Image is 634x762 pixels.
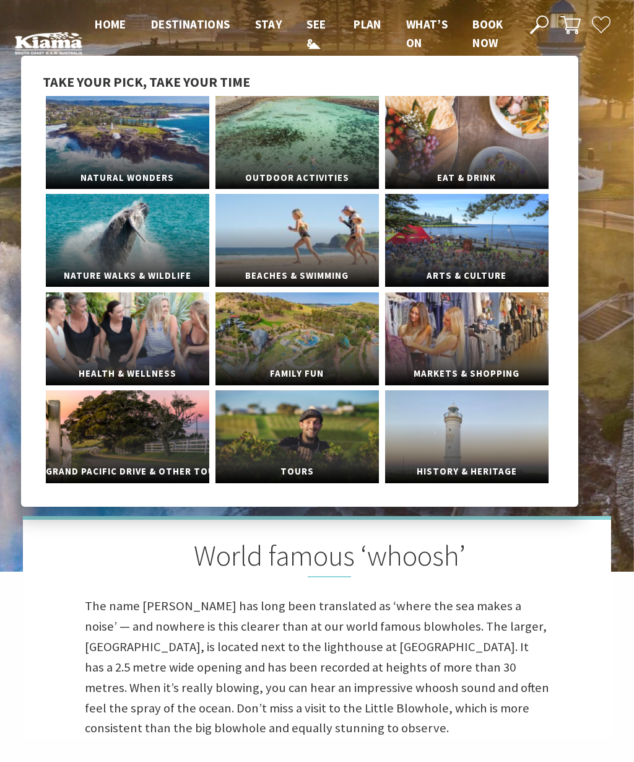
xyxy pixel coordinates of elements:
span: Home [95,17,126,32]
span: What’s On [406,17,448,50]
span: Plan [354,17,381,32]
span: Eat & Drink [385,167,549,190]
span: Outdoor Activities [215,167,379,190]
nav: Main Menu [82,15,516,71]
h2: World famous ‘whoosh’ [85,538,549,578]
span: History & Heritage [385,460,549,483]
span: Take your pick, take your time [43,73,250,90]
span: Nature Walks & Wildlife [46,265,209,287]
span: Arts & Culture [385,265,549,287]
p: The name [PERSON_NAME] has long been translated as ‘where the sea makes a noise’ — and nowhere is... [85,596,549,738]
span: Natural Wonders [46,167,209,190]
span: Family Fun [215,362,379,385]
span: Destinations [151,17,230,32]
span: Book now [472,17,503,50]
span: Tours [215,460,379,483]
span: Markets & Shopping [385,362,549,385]
span: See & Do [306,17,326,69]
span: Health & Wellness [46,362,209,385]
span: Stay [255,17,282,32]
img: Kiama Logo [15,32,82,55]
span: Beaches & Swimming [215,265,379,287]
span: Grand Pacific Drive & Other Touring [46,460,209,483]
